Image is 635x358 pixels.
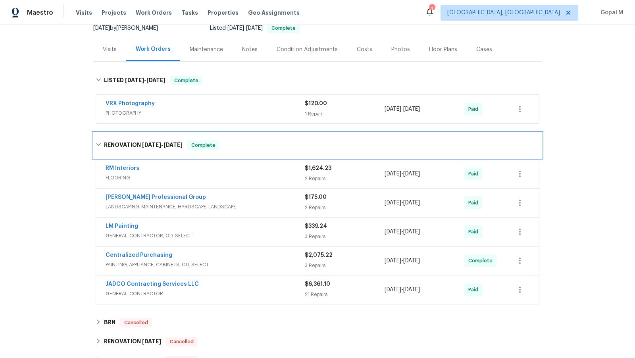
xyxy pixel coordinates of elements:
[403,229,420,235] span: [DATE]
[248,9,300,17] span: Geo Assignments
[142,339,161,344] span: [DATE]
[188,141,219,149] span: Complete
[305,166,331,171] span: $1,624.23
[305,204,385,212] div: 2 Repairs
[142,142,183,148] span: -
[305,110,385,118] div: 1 Repair
[385,229,401,235] span: [DATE]
[136,9,172,17] span: Work Orders
[468,286,481,294] span: Paid
[106,194,206,200] a: [PERSON_NAME] Professional Group
[403,106,420,112] span: [DATE]
[93,313,542,332] div: BRN Cancelled
[385,106,401,112] span: [DATE]
[468,170,481,178] span: Paid
[164,142,183,148] span: [DATE]
[385,287,401,293] span: [DATE]
[403,171,420,177] span: [DATE]
[106,174,305,182] span: FLOORING
[305,223,327,229] span: $339.24
[391,46,410,54] div: Photos
[357,46,372,54] div: Costs
[242,46,258,54] div: Notes
[93,25,110,31] span: [DATE]
[385,200,401,206] span: [DATE]
[121,319,151,327] span: Cancelled
[104,76,165,85] h6: LISTED
[181,10,198,15] span: Tasks
[227,25,244,31] span: [DATE]
[305,175,385,183] div: 2 Repairs
[305,252,333,258] span: $2,075.22
[210,25,300,31] span: Listed
[468,257,496,265] span: Complete
[277,46,338,54] div: Condition Adjustments
[385,105,420,113] span: -
[167,338,197,346] span: Cancelled
[136,45,171,53] div: Work Orders
[106,223,138,229] a: LM Painting
[104,141,183,150] h6: RENOVATION
[268,26,299,31] span: Complete
[106,101,155,106] a: VRX Photography
[305,281,330,287] span: $6,361.10
[106,252,172,258] a: Centralized Purchasing
[104,318,115,327] h6: BRN
[403,200,420,206] span: [DATE]
[305,262,385,269] div: 3 Repairs
[403,287,420,293] span: [DATE]
[385,257,420,265] span: -
[171,77,202,85] span: Complete
[208,9,239,17] span: Properties
[447,9,560,17] span: [GEOGRAPHIC_DATA], [GEOGRAPHIC_DATA]
[106,166,139,171] a: RM Interiors
[476,46,492,54] div: Cases
[104,337,161,346] h6: RENOVATION
[385,199,420,207] span: -
[385,170,420,178] span: -
[385,171,401,177] span: [DATE]
[227,25,263,31] span: -
[146,77,165,83] span: [DATE]
[246,25,263,31] span: [DATE]
[468,105,481,113] span: Paid
[27,9,53,17] span: Maestro
[597,9,623,17] span: Gopal M
[106,109,305,117] span: PHOTOGRAPHY
[93,133,542,158] div: RENOVATION [DATE]-[DATE]Complete
[106,232,305,240] span: GENERAL_CONTRACTOR, OD_SELECT
[385,228,420,236] span: -
[429,46,457,54] div: Floor Plans
[125,77,144,83] span: [DATE]
[93,23,167,33] div: by [PERSON_NAME]
[106,203,305,211] span: LANDSCAPING_MAINTENANCE, HARDSCAPE_LANDSCAPE
[385,286,420,294] span: -
[125,77,165,83] span: -
[468,228,481,236] span: Paid
[76,9,92,17] span: Visits
[106,261,305,269] span: PAINTING, APPLIANCE, CABINETS, OD_SELECT
[190,46,223,54] div: Maintenance
[106,290,305,298] span: GENERAL_CONTRACTOR
[142,142,161,148] span: [DATE]
[305,101,327,106] span: $120.00
[93,68,542,93] div: LISTED [DATE]-[DATE]Complete
[468,199,481,207] span: Paid
[429,5,435,13] div: 1
[106,281,199,287] a: JADCO Contracting Services LLC
[305,291,385,298] div: 21 Repairs
[403,258,420,264] span: [DATE]
[102,9,126,17] span: Projects
[103,46,117,54] div: Visits
[305,194,327,200] span: $175.00
[305,233,385,241] div: 3 Repairs
[385,258,401,264] span: [DATE]
[93,332,542,351] div: RENOVATION [DATE]Cancelled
